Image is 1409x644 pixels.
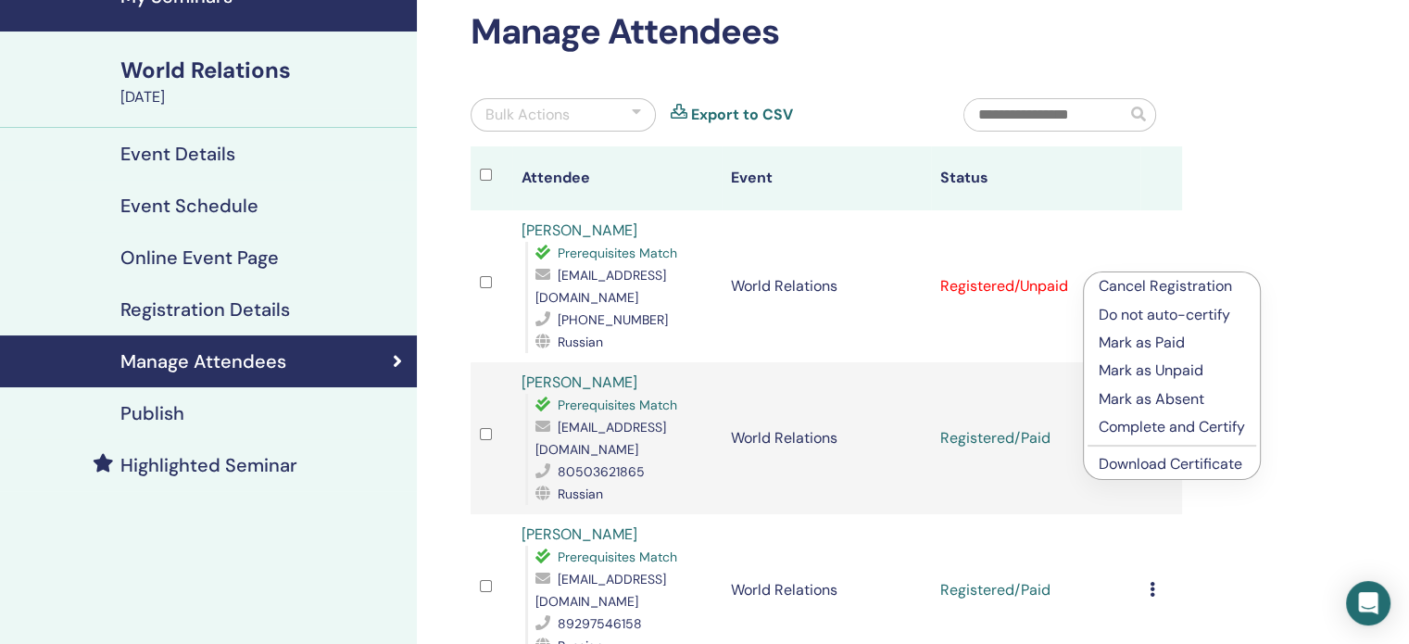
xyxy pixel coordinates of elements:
[1099,360,1245,382] p: Mark as Unpaid
[120,454,297,476] h4: Highlighted Seminar
[1099,332,1245,354] p: Mark as Paid
[931,146,1140,210] th: Status
[558,549,677,565] span: Prerequisites Match
[558,397,677,413] span: Prerequisites Match
[1099,304,1245,326] p: Do not auto-certify
[558,334,603,350] span: Russian
[535,267,666,306] span: [EMAIL_ADDRESS][DOMAIN_NAME]
[120,195,258,217] h4: Event Schedule
[722,146,931,210] th: Event
[558,486,603,502] span: Russian
[512,146,722,210] th: Attendee
[558,615,642,632] span: 89297546158
[471,11,1182,54] h2: Manage Attendees
[1099,388,1245,410] p: Mark as Absent
[691,104,793,126] a: Export to CSV
[722,362,931,514] td: World Relations
[558,245,677,261] span: Prerequisites Match
[522,524,637,544] a: [PERSON_NAME]
[722,210,931,362] td: World Relations
[120,402,184,424] h4: Publish
[120,246,279,269] h4: Online Event Page
[522,221,637,240] a: [PERSON_NAME]
[109,55,417,108] a: World Relations[DATE]
[1099,454,1242,474] a: Download Certificate
[1099,275,1245,297] p: Cancel Registration
[120,55,406,86] div: World Relations
[558,463,645,480] span: 80503621865
[558,311,668,328] span: [PHONE_NUMBER]
[120,298,290,321] h4: Registration Details
[485,104,570,126] div: Bulk Actions
[1346,581,1390,625] div: Open Intercom Messenger
[120,86,406,108] div: [DATE]
[535,419,666,458] span: [EMAIL_ADDRESS][DOMAIN_NAME]
[1099,416,1245,438] p: Complete and Certify
[120,350,286,373] h4: Manage Attendees
[535,571,666,610] span: [EMAIL_ADDRESS][DOMAIN_NAME]
[522,373,637,392] a: [PERSON_NAME]
[120,143,235,165] h4: Event Details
